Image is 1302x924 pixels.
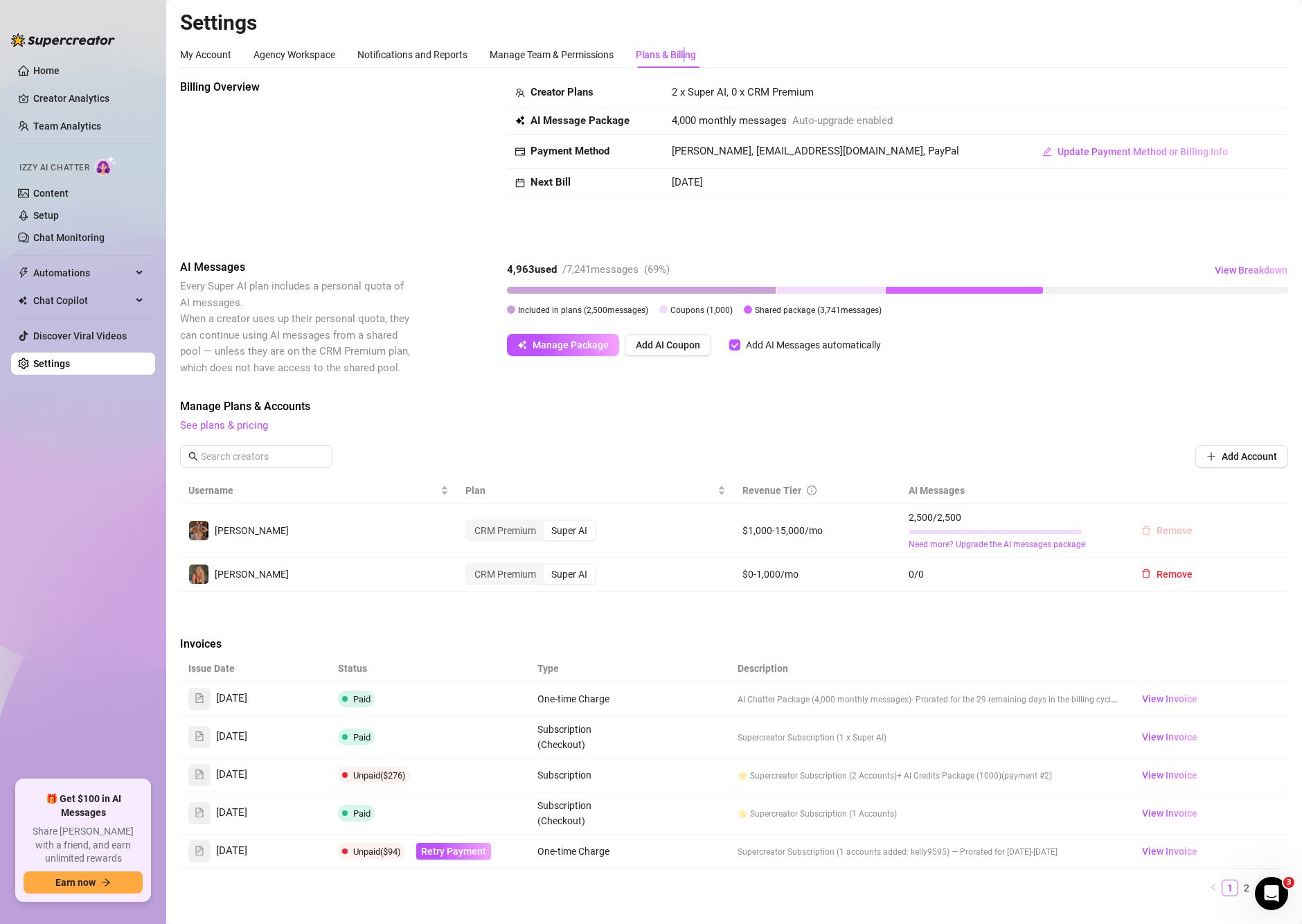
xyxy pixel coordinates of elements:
[216,805,247,821] span: [DATE]
[909,567,1114,582] span: 0 / 0
[537,846,609,857] span: One-time Charge
[353,732,371,743] span: Paid
[216,843,247,860] span: [DATE]
[101,878,111,887] span: arrow-right
[33,290,132,312] span: Chat Copilot
[515,88,525,98] span: team
[729,655,1129,682] th: Description
[537,800,591,826] span: Subscription (Checkout)
[216,729,247,745] span: [DATE]
[1136,843,1203,860] a: View Invoice
[1238,880,1255,896] li: 2
[465,563,596,585] div: segmented control
[465,519,596,542] div: segmented control
[738,771,897,781] span: 🌟 Supercreator Subscription (2 Accounts)
[734,504,900,558] td: $1,000-15,000/mo
[95,156,116,176] img: AI Chatter
[507,334,619,356] button: Manage Package
[738,809,897,819] span: 🌟 Supercreator Subscription (1 Accounts)
[544,521,595,540] div: Super AI
[1142,691,1197,707] span: View Invoice
[1283,877,1294,888] span: 3
[33,188,69,199] a: Content
[1142,767,1197,783] span: View Invoice
[457,477,734,504] th: Plan
[1157,525,1193,536] span: Remove
[201,449,313,464] input: Search creators
[1222,880,1238,896] li: 1
[189,565,208,584] img: Kelly
[670,305,733,315] span: Coupons ( 1,000 )
[900,477,1122,504] th: AI Messages
[180,477,457,504] th: Username
[55,877,96,888] span: Earn now
[33,330,127,341] a: Discover Viral Videos
[19,161,89,175] span: Izzy AI Chatter
[188,483,438,498] span: Username
[672,113,787,130] span: 4,000 monthly messages
[18,296,27,305] img: Chat Copilot
[530,176,571,188] strong: Next Bill
[216,767,247,783] span: [DATE]
[180,280,410,374] span: Every Super AI plan includes a personal quota of AI messages. When a creator uses up their person...
[180,655,330,682] th: Issue Date
[1136,805,1203,821] a: View Invoice
[1058,146,1228,157] span: Update Payment Method or Billing Info
[1141,569,1151,578] span: delete
[253,47,335,62] div: Agency Workspace
[537,724,591,750] span: Subscription (Checkout)
[465,483,715,498] span: Plan
[11,33,115,47] img: logo-BBDzfeDw.svg
[1130,563,1204,585] button: Remove
[738,733,886,743] span: Supercreator Subscription (1 x Super AI)
[330,655,529,682] th: Status
[911,693,1177,704] span: - Prorated for the 29 remaining days in the billing cycle ([DATE] - [DATE])
[1209,883,1218,891] span: left
[467,565,544,584] div: CRM Premium
[1031,141,1239,163] button: Update Payment Method or Billing Info
[1001,771,1052,781] span: (payment #2)
[33,87,144,109] a: Creator Analytics
[544,565,595,584] div: Super AI
[515,147,525,157] span: credit-card
[353,808,371,819] span: Paid
[636,47,696,62] div: Plans & Billing
[353,694,371,704] span: Paid
[195,731,204,741] span: file-text
[215,569,289,580] span: [PERSON_NAME]
[421,846,486,857] span: Retry Payment
[738,695,911,704] span: AI Chatter Package (4,000 monthly messages)
[1222,880,1238,896] a: 1
[180,259,413,276] span: AI Messages
[636,339,700,350] span: Add AI Coupon
[195,808,204,817] span: file-text
[180,636,413,652] span: Invoices
[353,770,406,781] span: Unpaid ($276)
[33,210,59,221] a: Setup
[24,825,143,866] span: Share [PERSON_NAME] with a friend, and earn unlimited rewards
[1215,265,1287,276] span: View Breakdown
[742,485,801,496] span: Revenue Tier
[180,10,1288,36] h2: Settings
[1205,880,1222,896] button: left
[909,538,1114,551] a: Need more? Upgrade the AI messages package
[188,452,198,461] span: search
[807,486,817,495] span: info-circle
[1255,877,1288,910] iframe: Intercom live chat
[792,113,893,130] span: Auto-upgrade enabled
[530,114,630,127] strong: AI Message Package
[515,178,525,188] span: calendar
[1142,729,1197,745] span: View Invoice
[416,843,491,860] button: Retry Payment
[18,267,29,278] span: thunderbolt
[180,419,268,432] a: See plans & pricing
[530,86,594,98] strong: Creator Plans
[1157,569,1193,580] span: Remove
[562,263,639,276] span: / 7,241 messages
[1239,880,1254,896] a: 2
[24,871,143,894] button: Earn nowarrow-right
[746,337,881,353] div: Add AI Messages automatically
[1195,445,1288,468] button: Add Account
[537,693,609,704] span: One-time Charge
[216,691,247,707] span: [DATE]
